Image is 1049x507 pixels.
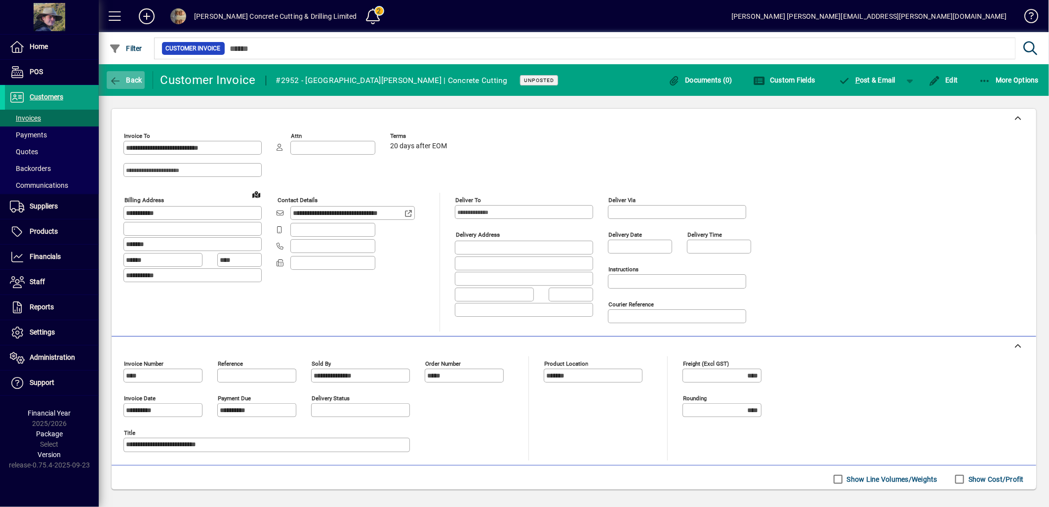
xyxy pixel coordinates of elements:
a: Staff [5,270,99,295]
mat-label: Sold by [312,360,331,367]
mat-label: Invoice date [124,395,156,402]
span: Quotes [10,148,38,156]
a: POS [5,60,99,84]
app-page-header-button: Back [99,71,153,89]
span: Payments [10,131,47,139]
button: Profile [162,7,194,25]
span: Financial Year [28,409,71,417]
span: Documents (0) [668,76,732,84]
span: Backorders [10,165,51,172]
span: Customer Invoice [166,43,221,53]
span: Communications [10,181,68,189]
div: [PERSON_NAME] [PERSON_NAME][EMAIL_ADDRESS][PERSON_NAME][DOMAIN_NAME] [731,8,1007,24]
button: Filter [107,40,145,57]
a: Products [5,219,99,244]
a: Reports [5,295,99,320]
span: Filter [109,44,142,52]
span: Back [109,76,142,84]
button: Post & Email [834,71,901,89]
a: Communications [5,177,99,194]
span: P [855,76,860,84]
mat-label: Deliver via [608,197,636,204]
mat-label: Attn [291,132,302,139]
mat-label: Deliver To [455,197,481,204]
button: Add [131,7,162,25]
mat-label: Invoice number [124,360,163,367]
mat-label: Delivery date [608,231,642,238]
mat-label: Title [124,429,135,436]
button: Documents (0) [666,71,735,89]
a: Support [5,371,99,395]
a: Administration [5,345,99,370]
span: ost & Email [839,76,896,84]
a: Payments [5,127,99,143]
span: 20 days after EOM [390,142,447,150]
button: Edit [926,71,961,89]
span: Administration [30,353,75,361]
div: #2952 - [GEOGRAPHIC_DATA][PERSON_NAME] | Concrete Cutting [276,73,508,88]
span: Staff [30,278,45,286]
button: Back [107,71,145,89]
mat-label: Delivery time [687,231,722,238]
a: Backorders [5,160,99,177]
div: Customer Invoice [161,72,256,88]
mat-label: Payment due [218,395,251,402]
a: Quotes [5,143,99,160]
mat-label: Instructions [608,266,639,273]
mat-label: Freight (excl GST) [683,360,729,367]
a: Knowledge Base [1017,2,1037,34]
span: Products [30,227,58,235]
button: More Options [976,71,1042,89]
span: Settings [30,328,55,336]
a: Financials [5,245,99,269]
span: Invoices [10,114,41,122]
span: Package [36,430,63,438]
span: Home [30,42,48,50]
span: Version [38,451,61,459]
button: Custom Fields [751,71,818,89]
label: Show Cost/Profit [967,474,1024,484]
span: POS [30,68,43,76]
mat-label: Rounding [683,395,707,402]
mat-label: Reference [218,360,243,367]
span: Custom Fields [753,76,815,84]
span: Reports [30,303,54,311]
span: More Options [979,76,1039,84]
a: Settings [5,320,99,345]
a: Home [5,35,99,59]
span: Financials [30,253,61,260]
label: Show Line Volumes/Weights [845,474,937,484]
span: Suppliers [30,202,58,210]
span: Edit [928,76,958,84]
div: [PERSON_NAME] Concrete Cutting & Drilling Limited [194,8,357,24]
mat-label: Courier Reference [608,301,654,308]
a: View on map [248,186,264,202]
mat-label: Order number [425,360,461,367]
span: Customers [30,93,63,101]
mat-label: Delivery status [312,395,350,402]
a: Invoices [5,110,99,127]
mat-label: Product location [544,360,588,367]
span: Support [30,379,54,386]
a: Suppliers [5,194,99,219]
span: Unposted [524,77,554,84]
mat-label: Invoice To [124,132,150,139]
span: Terms [390,133,449,139]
